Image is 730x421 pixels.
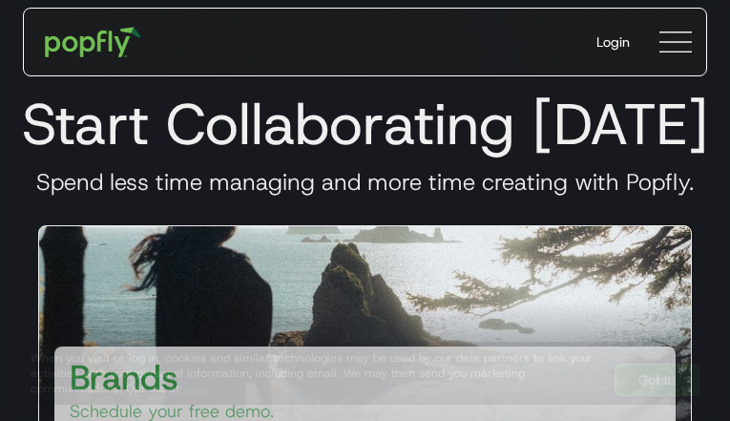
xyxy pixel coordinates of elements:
a: Got It! [615,364,699,396]
h3: Spend less time managing and more time creating with Popfly. [15,168,715,197]
div: When you visit or log in, cookies and similar technologies may be used by our data partners to li... [31,350,599,396]
a: here [179,381,203,396]
a: Login [581,17,645,67]
a: home [31,13,155,71]
h1: Start Collaborating [DATE] [15,90,715,158]
div: Login [596,32,630,52]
